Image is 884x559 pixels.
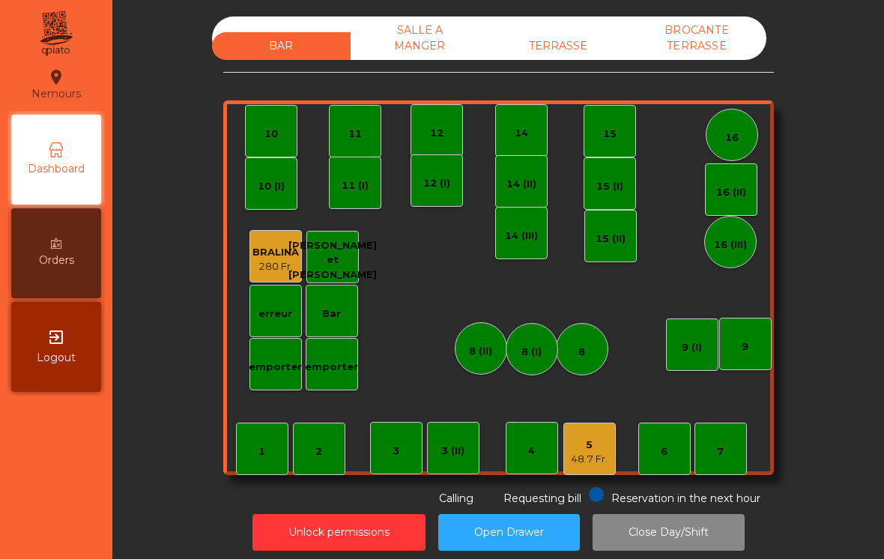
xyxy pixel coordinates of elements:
img: qpiato [37,7,74,60]
div: 12 [430,126,443,141]
div: TERRASSE [489,32,628,60]
div: 9 [742,339,748,354]
div: 12 (I) [423,176,450,191]
div: 16 (II) [716,185,746,200]
div: 3 (II) [441,444,464,459]
div: 11 (I) [342,178,369,193]
div: 48.7 Fr. [571,452,608,467]
div: SALLE A MANGER [351,16,489,60]
div: 14 (III) [505,229,538,244]
span: Orders [39,253,74,268]
div: 7 [717,444,724,459]
div: 15 [603,127,617,142]
div: 6 [661,444,667,459]
div: emporter [305,360,358,375]
div: 16 (III) [714,238,747,253]
span: Logout [37,350,76,366]
div: 15 (II) [596,232,626,247]
div: 1 [258,444,265,459]
button: Close Day/Shift [593,514,745,551]
div: 10 (I) [258,179,285,194]
div: 14 [515,126,528,141]
div: BAR [212,32,351,60]
div: 4 [528,444,535,459]
div: 8 [578,345,585,360]
div: emporter [249,360,302,375]
div: 8 (I) [521,345,542,360]
button: Unlock permissions [252,514,426,551]
div: 11 [348,127,362,142]
i: exit_to_app [47,328,65,346]
div: erreur [258,306,292,321]
span: Dashboard [28,161,85,177]
div: 8 (II) [469,344,492,359]
div: 14 (II) [506,177,536,192]
span: Calling [439,492,473,505]
i: location_on [47,68,65,86]
div: Nemours [31,66,81,103]
div: 15 (I) [596,179,623,194]
div: BROCANTE TERRASSE [628,16,766,60]
span: Reservation in the next hour [611,492,760,505]
div: [PERSON_NAME] et [PERSON_NAME] [288,238,377,282]
div: 2 [315,444,322,459]
div: BRALINA [252,245,299,260]
div: Bar [322,306,341,321]
div: 280 Fr. [252,259,299,274]
div: 9 (I) [682,340,702,355]
div: 10 [264,127,278,142]
div: 3 [393,444,399,459]
button: Open Drawer [438,514,580,551]
span: Requesting bill [503,492,581,505]
div: 16 [725,130,739,145]
div: 5 [571,438,608,453]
